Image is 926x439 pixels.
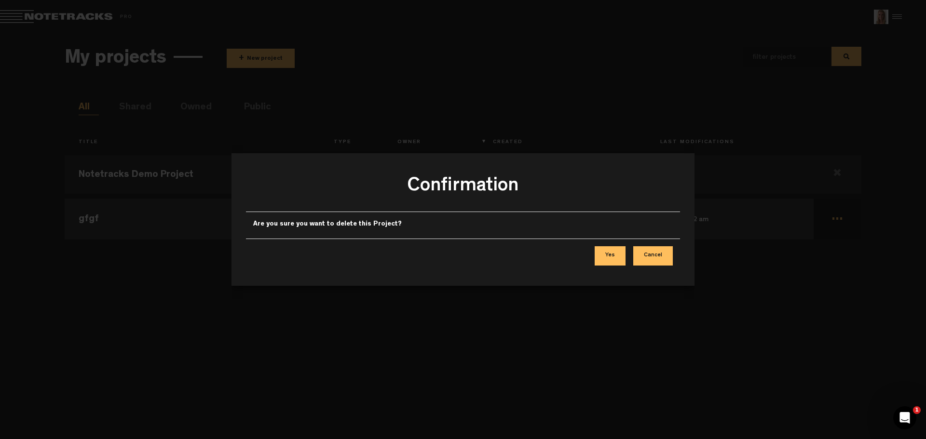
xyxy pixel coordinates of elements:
[913,406,921,414] span: 1
[595,246,626,266] button: Yes
[633,246,673,266] button: Cancel
[253,173,673,204] h3: Confirmation
[253,219,402,229] label: Are you sure you want to delete this Project?
[893,406,916,429] iframe: Intercom live chat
